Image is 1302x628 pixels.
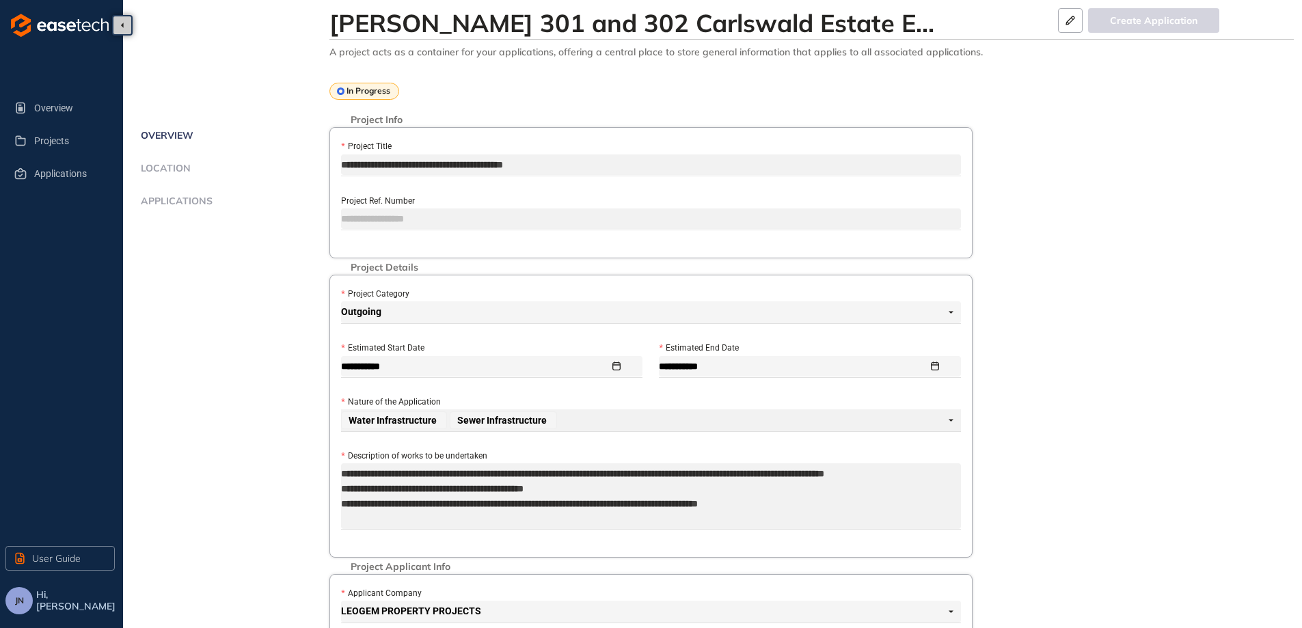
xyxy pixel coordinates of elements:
[349,415,437,425] span: Water Infrastructure
[341,359,610,374] input: Estimated Start Date
[344,114,409,126] span: Project Info
[659,359,927,374] input: Estimated End Date
[329,46,1294,58] div: A project acts as a container for your applications, offering a central place to store general in...
[341,208,961,229] input: Project Ref. Number
[341,463,961,529] textarea: Description of works to be undertaken
[344,262,425,273] span: Project Details
[457,415,547,425] span: Sewer Infrastructure
[341,195,415,208] label: Project Ref. Number
[5,587,33,614] button: JN
[329,8,808,38] div: Erven 301 and 302 Carlswald Estate Extension 48
[341,396,440,409] label: Nature of the Application
[341,342,424,355] label: Estimated Start Date
[341,288,409,301] label: Project Category
[329,8,916,38] span: [PERSON_NAME] 301 and 302 Carlswald Estate E
[32,551,81,566] span: User Guide
[34,127,104,154] span: Projects
[36,589,118,612] span: Hi, [PERSON_NAME]
[15,596,24,605] span: JN
[450,411,557,429] span: Sewer Infrastructure
[659,342,738,355] label: Estimated End Date
[11,14,109,37] img: logo
[347,86,390,96] span: In Progress
[916,8,934,38] span: ...
[341,587,421,600] label: Applicant Company
[5,546,115,571] button: User Guide
[341,601,953,623] span: LEOGEM PROPERTY PROJECTS
[341,411,447,429] span: Water Infrastructure
[341,301,953,323] span: Outgoing
[137,130,193,141] span: Overview
[341,154,961,175] input: Project Title
[341,140,391,153] label: Project Title
[137,163,191,174] span: Location
[34,94,104,122] span: Overview
[344,561,457,573] span: Project Applicant Info
[34,160,104,187] span: Applications
[341,450,487,463] label: Description of works to be undertaken
[137,195,213,207] span: Applications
